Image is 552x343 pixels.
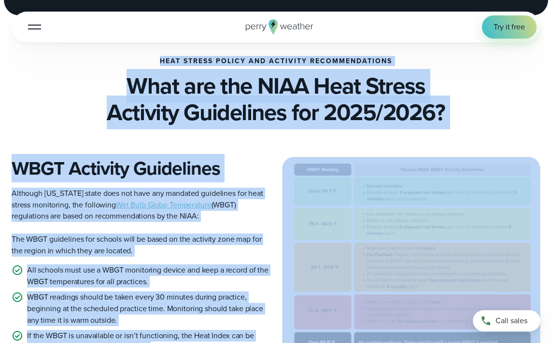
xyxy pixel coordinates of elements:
p: Although [US_STATE] state does not have any mandated guidelines for heat stress monitoring, the f... [12,188,270,222]
span: Call sales [495,315,527,327]
h2: What are the NIAA Heat Stress Activity Guidelines for 2025/2026? [12,73,540,126]
span: Try it free [494,21,525,33]
h3: WBGT Activity Guidelines [12,157,270,179]
p: All schools must use a WBGT monitoring device and keep a record of the WBGT temperatures for all ... [27,264,270,288]
p: The WBGT guidelines for schools will be based on the activity zone map for the region in which th... [12,233,270,257]
a: Call sales [473,310,540,331]
a: Try it free [482,15,537,39]
p: WBGT readings should be taken every 30 minutes during practice, beginning at the scheduled practi... [27,291,270,326]
h3: Heat Stress Policy and Activity Recommendations [160,57,392,65]
a: Wet Bulb Globe Temperature [116,199,212,210]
